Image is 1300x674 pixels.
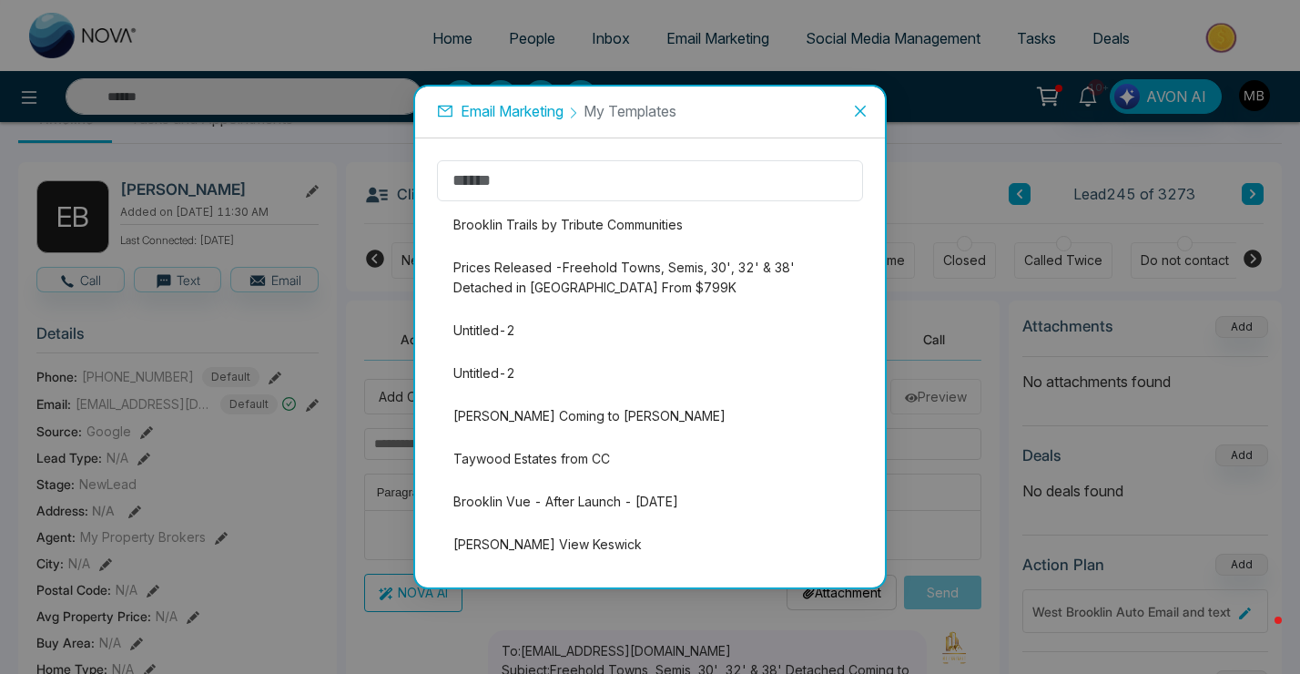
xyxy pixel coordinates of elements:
[853,104,868,118] span: close
[584,102,676,120] span: My Templates
[437,206,863,244] li: Brooklin Trails by Tribute Communities
[437,249,863,307] li: Prices Released -Freehold Towns, Semis, 30', 32' & 38' Detached in [GEOGRAPHIC_DATA] From $799K
[461,102,564,120] span: Email Marketing
[1238,612,1282,656] iframe: Intercom live chat
[437,397,863,435] li: [PERSON_NAME] Coming to [PERSON_NAME]
[437,526,863,564] li: [PERSON_NAME] View Keswick
[437,354,863,393] li: Untitled-2
[437,440,863,478] li: Taywood Estates from CC
[437,311,863,350] li: Untitled-2
[836,87,885,136] button: Close
[437,483,863,521] li: Brooklin Vue - After Launch - [DATE]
